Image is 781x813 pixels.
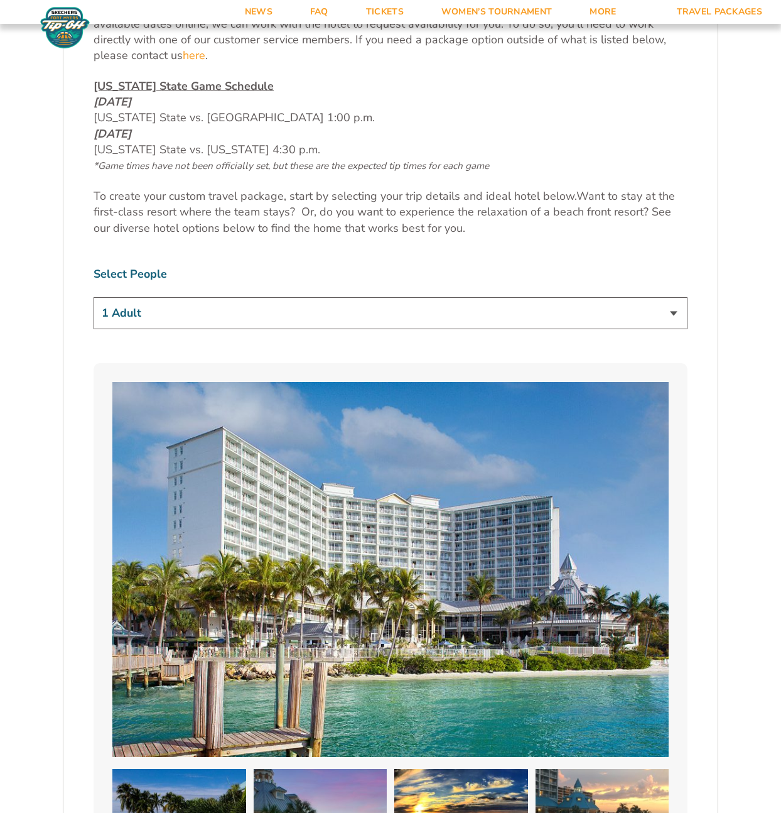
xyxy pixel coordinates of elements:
[94,188,687,236] p: Want to stay at the first-class resort where the team stays? Or, do you want to experience the re...
[94,160,489,172] span: *Game times have not been officially set, but these are the expected tip times for each game
[183,48,205,63] a: here
[94,94,489,173] span: [US_STATE] State vs. [GEOGRAPHIC_DATA] 1:00 p.m. [US_STATE] State vs. [US_STATE] 4:30 p.m.
[94,266,687,282] label: Select People
[94,188,576,204] span: To create your custom travel package, start by selecting your trip details and ideal hotel below.
[94,94,131,109] em: [DATE]
[205,48,208,63] span: .
[94,79,274,94] span: [US_STATE] State Game Schedule
[94,126,131,141] em: [DATE]
[38,6,92,49] img: Fort Myers Tip-Off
